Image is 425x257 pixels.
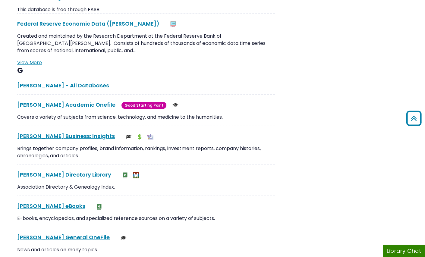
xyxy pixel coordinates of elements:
img: Scholarly or Peer Reviewed [121,235,127,241]
a: Federal Reserve Economic Data ([PERSON_NAME]) [17,20,159,27]
p: Brings together company profiles, brand information, rankings, investment reports, company histor... [17,145,275,159]
img: Statistics [170,21,176,27]
a: [PERSON_NAME] eBooks [17,202,85,210]
a: [PERSON_NAME] General OneFile [17,233,110,241]
div: This database is free through FASB [17,6,275,13]
a: [PERSON_NAME] Business: Insights [17,132,115,140]
img: MeL (Michigan electronic Library) [133,172,139,178]
a: Back to Top [404,113,423,123]
img: Scholarly or Peer Reviewed [126,134,132,140]
p: E-books, encyclopedias, and specialized reference sources on a variety of subjects. [17,215,275,222]
img: Scholarly or Peer Reviewed [172,102,178,108]
a: View More [17,59,42,66]
button: Library Chat [383,245,425,257]
img: e-Book [122,172,128,178]
p: Created and maintained by the Research Department at the Federal Reserve Bank of [GEOGRAPHIC_DATA... [17,33,275,54]
p: Association Directory & Genealogy Index. [17,183,275,191]
p: Covers a variety of subjects from science, technology, and medicine to the humanities. [17,114,275,121]
img: Industry Report [147,134,153,140]
h3: G [17,66,275,75]
p: News and articles on many topics. [17,246,275,253]
img: e-Book [96,204,102,210]
a: [PERSON_NAME] Directory Library [17,171,111,178]
span: Good Starting Point [121,102,166,109]
a: [PERSON_NAME] Academic Onefile [17,101,115,108]
img: Financial Report [137,134,143,140]
a: [PERSON_NAME] - All Databases [17,82,109,89]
